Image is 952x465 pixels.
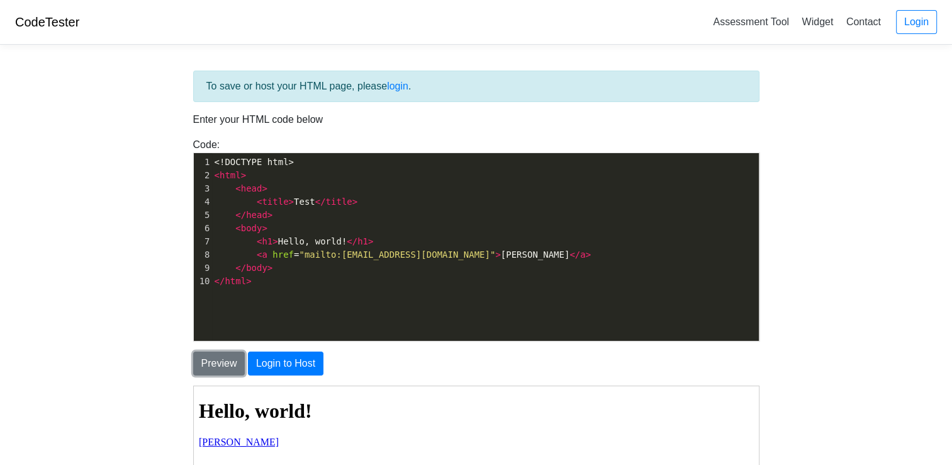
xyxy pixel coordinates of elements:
span: < [235,223,240,233]
span: > [262,223,267,233]
span: <!DOCTYPE html> [215,157,294,167]
span: > [289,197,294,207]
div: Code: [184,137,769,342]
span: > [272,236,277,246]
span: > [267,210,272,220]
span: </ [315,197,326,207]
a: Contact [841,11,886,32]
div: 7 [194,235,212,248]
span: head [246,210,267,220]
span: = [PERSON_NAME] [215,250,591,260]
span: < [215,170,220,180]
span: href [272,250,294,260]
div: 3 [194,182,212,195]
span: h1 [262,236,272,246]
span: "mailto:[EMAIL_ADDRESS][DOMAIN_NAME]" [299,250,495,260]
a: login [387,81,408,91]
span: < [257,197,262,207]
span: > [241,170,246,180]
span: title [326,197,352,207]
span: > [246,276,251,286]
div: 9 [194,261,212,275]
div: To save or host your HTML page, please . [193,71,759,102]
span: body [241,223,262,233]
span: > [368,236,373,246]
div: 10 [194,275,212,288]
a: Assessment Tool [708,11,794,32]
h1: Hello, world! [5,13,560,37]
a: CodeTester [15,15,79,29]
span: body [246,263,267,273]
span: > [267,263,272,273]
span: </ [235,263,246,273]
span: </ [569,250,580,260]
div: 2 [194,169,212,182]
span: a [580,250,585,260]
span: < [257,236,262,246]
button: Login to Host [248,352,323,376]
div: 4 [194,195,212,209]
a: Widget [797,11,838,32]
span: html [220,170,241,180]
button: Preview [193,352,245,376]
span: Test [215,197,358,207]
span: </ [215,276,225,286]
span: > [352,197,357,207]
span: head [241,183,262,193]
span: > [586,250,591,260]
div: 8 [194,248,212,261]
span: h1 [357,236,368,246]
span: < [235,183,240,193]
span: </ [235,210,246,220]
p: Enter your HTML code below [193,112,759,127]
span: </ [347,236,357,246]
span: title [262,197,288,207]
a: [PERSON_NAME] [5,50,85,61]
span: html [225,276,246,286]
span: > [262,183,267,193]
span: < [257,250,262,260]
div: 1 [194,156,212,169]
a: Login [896,10,937,34]
div: 5 [194,209,212,222]
span: a [262,250,267,260]
span: > [495,250,500,260]
div: 6 [194,222,212,235]
span: Hello, world! [215,236,374,246]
